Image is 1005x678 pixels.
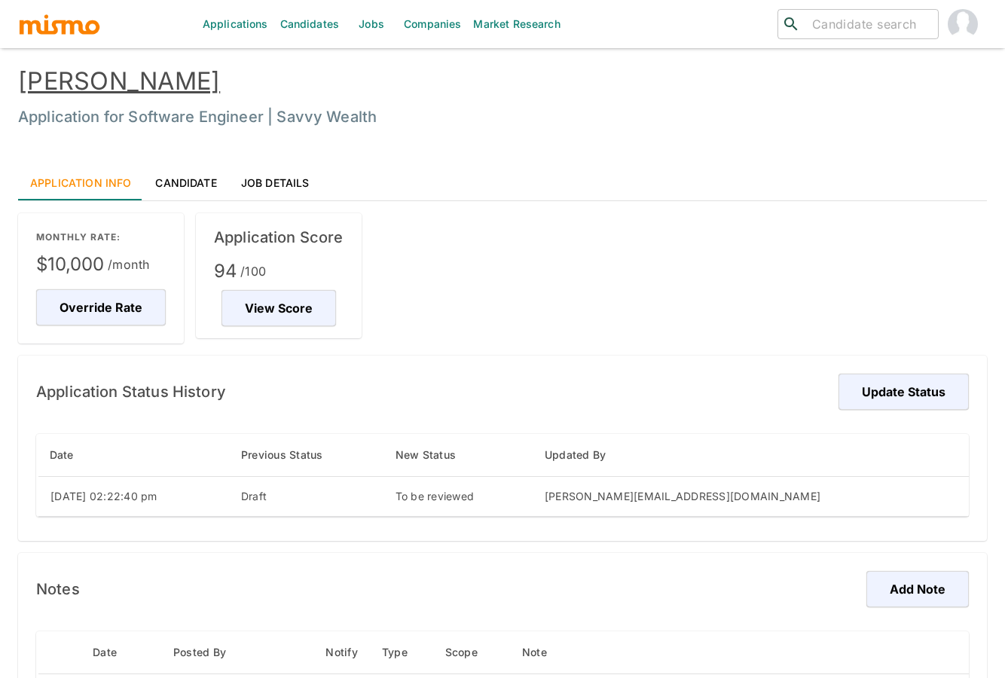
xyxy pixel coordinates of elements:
[510,631,945,674] th: Note
[229,476,383,516] td: Draft
[36,289,166,325] button: Override Rate
[221,290,336,326] button: View Score
[383,434,533,477] th: New Status
[533,434,969,477] th: Updated By
[18,13,101,35] img: logo
[214,225,344,249] h6: Application Score
[433,631,510,674] th: Scope
[143,164,228,200] a: Candidate
[18,66,220,96] a: [PERSON_NAME]
[533,476,969,516] td: [PERSON_NAME][EMAIL_ADDRESS][DOMAIN_NAME]
[240,261,267,282] span: /100
[161,631,314,674] th: Posted By
[806,14,932,35] input: Candidate search
[36,380,226,404] h6: Application Status History
[313,631,370,674] th: Notify
[866,571,969,607] button: Add Note
[18,164,143,200] a: Application Info
[36,231,166,243] p: MONTHLY RATE:
[38,434,229,477] th: Date
[18,105,987,129] h6: Application for Software Engineer | Savvy Wealth
[81,631,161,674] th: Date
[370,631,433,674] th: Type
[948,9,978,39] img: Diego Gamboa
[383,476,533,516] td: To be reviewed
[839,374,969,410] button: Update Status
[214,259,344,283] span: 94
[108,254,150,275] span: /month
[36,577,80,601] h6: Notes
[36,434,969,517] table: enhanced table
[38,476,229,516] td: [DATE] 02:22:40 pm
[229,434,383,477] th: Previous Status
[36,252,166,276] span: $10,000
[229,164,322,200] a: Job Details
